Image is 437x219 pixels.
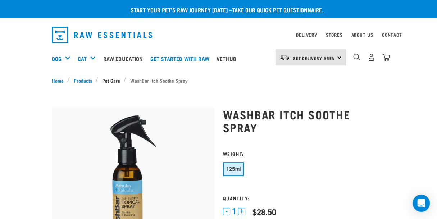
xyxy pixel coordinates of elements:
[149,44,215,73] a: Get started with Raw
[215,44,242,73] a: Vethub
[413,195,430,212] div: Open Intercom Messenger
[52,54,62,63] a: Dog
[293,57,335,59] span: Set Delivery Area
[238,208,245,215] button: +
[223,151,386,156] h3: Weight:
[223,195,386,201] h3: Quantity:
[98,77,124,84] a: Pet Care
[78,54,87,63] a: Cat
[52,27,153,43] img: Raw Essentials Logo
[223,108,386,134] h1: WashBar Itch Soothe Spray
[382,54,390,61] img: home-icon@2x.png
[70,77,96,84] a: Products
[280,54,290,61] img: van-moving.png
[223,162,244,176] button: 125ml
[52,77,68,84] a: Home
[382,33,402,36] a: Contact
[232,207,236,215] span: 1
[353,54,360,60] img: home-icon-1@2x.png
[368,54,375,61] img: user.png
[226,166,241,172] span: 125ml
[296,33,317,36] a: Delivery
[101,44,148,73] a: Raw Education
[252,207,276,216] div: $28.50
[326,33,343,36] a: Stores
[52,77,386,84] nav: breadcrumbs
[232,8,323,11] a: take our quick pet questionnaire.
[46,24,391,46] nav: dropdown navigation
[351,33,373,36] a: About Us
[223,208,230,215] button: -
